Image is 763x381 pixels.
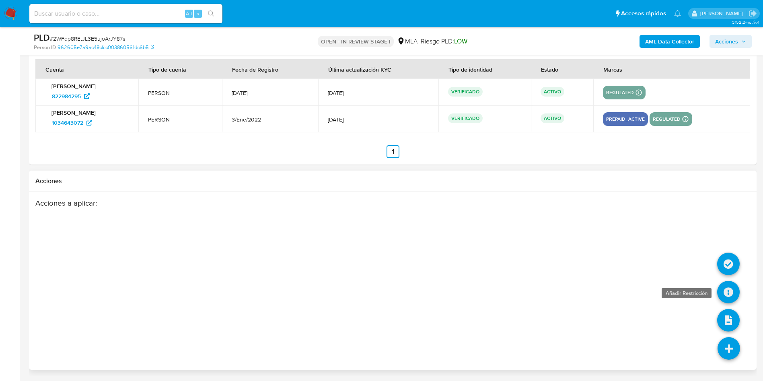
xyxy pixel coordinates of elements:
[397,37,417,46] div: MLA
[35,198,672,208] h3: Acciones a aplicar :
[645,35,694,48] b: AML Data Collector
[318,36,394,47] p: OPEN - IN REVIEW STAGE I
[203,8,219,19] button: search-icon
[34,44,56,51] b: Person ID
[29,8,222,19] input: Buscar usuario o caso...
[640,35,700,48] button: AML Data Collector
[58,44,154,51] a: 962605e7a9ac48cfcc003860561dc6b5
[35,177,750,185] h2: Acciones
[34,31,50,44] b: PLD
[700,10,746,17] p: mariaeugenia.sanchez@mercadolibre.com
[421,37,467,46] span: Riesgo PLD:
[50,35,125,43] span: # 2WFqp8REtJL3E5ujoArJY87s
[186,10,192,17] span: Alt
[454,37,467,46] span: LOW
[710,35,752,48] button: Acciones
[674,10,681,17] a: Notificaciones
[621,9,666,18] span: Accesos rápidos
[715,35,738,48] span: Acciones
[749,9,757,18] a: Salir
[732,19,759,25] span: 3.152.2-hotfix-1
[197,10,199,17] span: s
